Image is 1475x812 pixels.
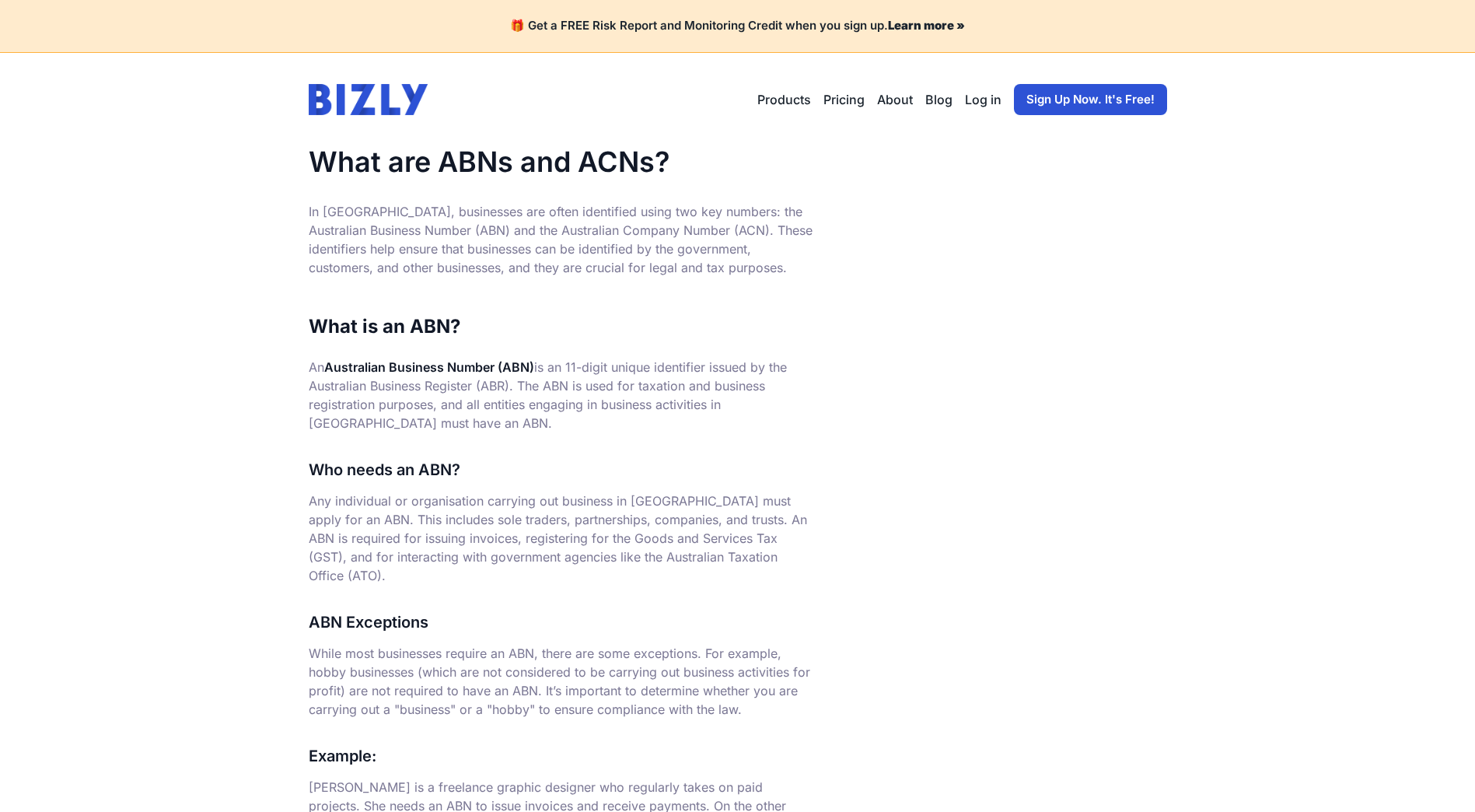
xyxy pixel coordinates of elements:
[19,19,1456,33] h4: 🎁 Get a FREE Risk Report and Monitoring Credit when you sign up.
[309,492,814,585] p: Any individual or organisation carrying out business in [GEOGRAPHIC_DATA] must apply for an ABN. ...
[925,90,952,109] a: Blog
[823,90,865,109] a: Pricing
[324,359,534,375] strong: Australian Business Number (ABN)
[877,90,913,109] a: About
[309,358,814,432] p: An is an 11-digit unique identifier issued by the Australian Business Register (ABR). The ABN is ...
[309,610,814,635] h3: ABN Exceptions
[757,90,811,109] button: Products
[309,744,814,768] h3: Example:
[309,644,814,719] p: While most businesses require an ABN, there are some exceptions. For example, hobby businesses (w...
[309,202,814,277] p: In [GEOGRAPHIC_DATA], businesses are often identified using two key numbers: the Australian Busin...
[309,146,814,177] h1: What are ABNs and ACNs?
[309,457,814,482] h3: Who needs an ABN?
[1014,84,1167,115] a: Sign Up Now. It's Free!
[965,90,1001,109] a: Log in
[888,18,965,33] a: Learn more »
[309,314,814,339] h2: What is an ABN?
